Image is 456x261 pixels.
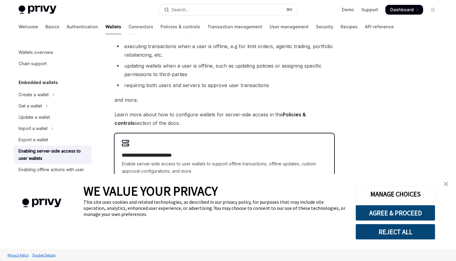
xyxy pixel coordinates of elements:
[355,205,435,221] button: AGREE & PROCEED
[14,112,92,123] a: Update a wallet
[14,164,92,182] a: Enabling offline actions with user wallets
[14,134,92,145] a: Export a wallet
[171,6,189,13] div: Search...
[19,19,38,34] a: Welcome
[428,5,438,15] button: Toggle dark mode
[19,79,58,86] h5: Embedded wallets
[160,4,296,15] button: Open search
[129,19,153,34] a: Connectors
[14,123,92,134] button: Toggle Import a wallet section
[270,19,309,34] a: User management
[14,89,92,100] button: Toggle Create a wallet section
[341,19,358,34] a: Recipes
[14,146,92,164] a: Enabling server-side access to user wallets
[115,62,334,79] li: updating wallets when a user is offline, such as updating policies or assigning specific permissi...
[115,96,334,104] span: and more.
[115,42,334,59] li: executing transactions when a user is offline, e.g for limit orders, agentic trading, portfolio r...
[83,183,218,199] span: WE VALUE YOUR PRIVACY
[316,19,333,34] a: Security
[45,19,59,34] a: Basics
[355,224,435,240] button: REJECT ALL
[19,166,88,181] div: Enabling offline actions with user wallets
[385,5,423,15] a: Dashboard
[19,147,88,162] div: Enabling server-side access to user wallets
[105,19,121,34] a: Wallets
[67,19,98,34] a: Authentication
[19,102,42,110] div: Get a wallet
[83,199,346,217] div: This site uses cookies and related technologies, as described in our privacy policy, for purposes...
[207,19,262,34] a: Transaction management
[390,7,414,13] span: Dashboard
[361,7,378,13] a: Support
[19,49,53,56] div: Wallets overview
[355,186,435,202] button: MANAGE CHOICES
[286,7,293,12] span: ⌘ K
[19,60,47,67] div: Chain support
[9,190,74,216] img: company logo
[19,91,49,98] div: Create a wallet
[19,114,50,121] div: Update a wallet
[19,136,48,143] div: Export a wallet
[365,19,394,34] a: API reference
[342,7,354,13] a: Demo
[161,19,200,34] a: Policies & controls
[115,81,334,90] li: requiring both users and servers to approve user transactions
[19,5,56,14] img: light logo
[115,110,334,127] span: Learn more about how to configure wallets for server-side access in the section of the docs.
[440,178,452,190] a: close banner
[444,182,448,186] img: close banner
[19,125,48,132] div: Import a wallet
[14,47,92,58] a: Wallets overview
[6,250,30,260] a: Privacy Policy
[14,101,92,111] button: Toggle Get a wallet section
[14,58,92,69] a: Chain support
[30,250,57,260] a: Tracker Details
[122,160,327,175] span: Enable server-side access to user wallets to support offline transactions, offline updates, custo...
